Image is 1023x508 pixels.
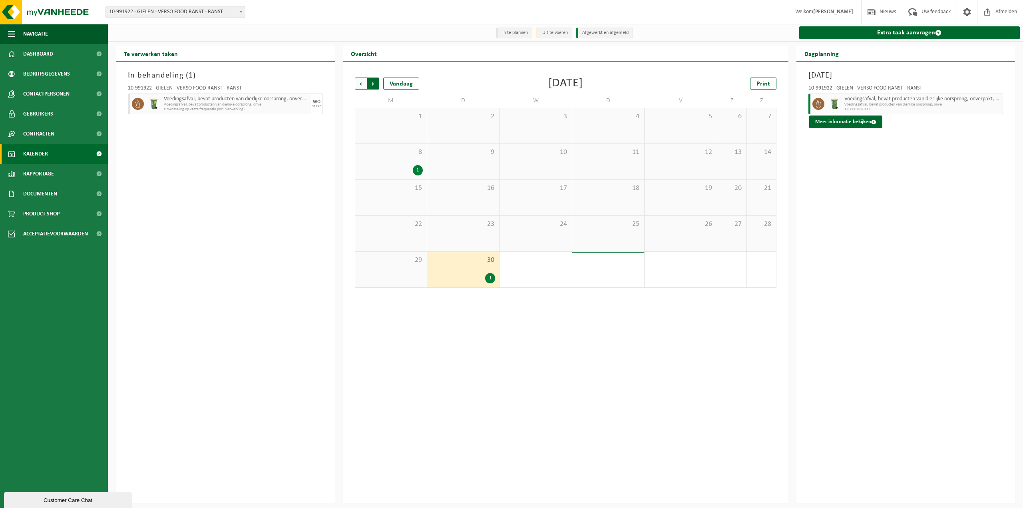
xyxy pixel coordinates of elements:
span: Voedingsafval, bevat producten van dierlijke oorsprong, onverpakt, categorie 3 [164,96,309,102]
span: 21 [751,184,772,193]
span: 4 [576,112,640,121]
span: Navigatie [23,24,48,44]
span: Rapportage [23,164,54,184]
span: 30 [431,256,495,265]
a: Print [750,78,776,90]
td: W [500,94,572,108]
div: Vandaag [383,78,419,90]
iframe: chat widget [4,490,133,508]
h2: Te verwerken taken [116,46,186,61]
span: Gebruikers [23,104,53,124]
div: WO [313,100,320,104]
div: 31/12 [312,104,321,108]
span: Voedingsafval, bevat producten van dierlijke oorsprong, onve [164,102,309,107]
li: Uit te voeren [536,28,572,38]
span: 1 [189,72,193,80]
td: D [572,94,645,108]
span: Bedrijfsgegevens [23,64,70,84]
span: 8 [359,148,423,157]
span: 3 [504,112,567,121]
span: 5 [649,112,713,121]
td: V [645,94,717,108]
span: 10-991922 - GIELEN - VERSO FOOD RANST - RANST [106,6,245,18]
div: 10-991922 - GIELEN - VERSO FOOD RANST - RANST [808,86,1003,94]
span: Contactpersonen [23,84,70,104]
strong: [PERSON_NAME] [813,9,853,15]
h2: Dagplanning [796,46,847,61]
span: 7 [751,112,772,121]
li: Afgewerkt en afgemeld [576,28,633,38]
span: 11 [576,148,640,157]
h3: In behandeling ( ) [128,70,323,82]
span: 17 [504,184,567,193]
span: Dashboard [23,44,53,64]
span: T250002826113 [844,107,1001,112]
span: 29 [359,256,423,265]
span: 24 [504,220,567,229]
span: 25 [576,220,640,229]
span: Contracten [23,124,54,144]
span: 15 [359,184,423,193]
span: Omwisseling op vaste frequentie (incl. verwerking) [164,107,309,112]
span: Voedingsafval, bevat producten van dierlijke oorsprong, onve [844,102,1001,107]
li: In te plannen [496,28,532,38]
span: 2 [431,112,495,121]
span: 23 [431,220,495,229]
td: D [427,94,500,108]
div: 10-991922 - GIELEN - VERSO FOOD RANST - RANST [128,86,323,94]
span: Product Shop [23,204,60,224]
h3: [DATE] [808,70,1003,82]
span: Vorige [355,78,367,90]
span: 14 [751,148,772,157]
button: Meer informatie bekijken [809,116,882,128]
a: Extra taak aanvragen [799,26,1020,39]
span: 20 [721,184,742,193]
span: 28 [751,220,772,229]
span: Documenten [23,184,57,204]
span: 18 [576,184,640,193]
span: 19 [649,184,713,193]
span: 6 [721,112,742,121]
span: 12 [649,148,713,157]
span: 1 [359,112,423,121]
div: 1 [413,165,423,175]
td: Z [717,94,747,108]
div: [DATE] [548,78,583,90]
span: 13 [721,148,742,157]
span: 27 [721,220,742,229]
td: M [355,94,427,108]
span: 10 [504,148,567,157]
span: Voedingsafval, bevat producten van dierlijke oorsprong, onverpakt, categorie 3 [844,96,1001,102]
img: WB-0140-HPE-GN-50 [148,98,160,110]
span: 26 [649,220,713,229]
span: Print [756,81,770,87]
span: 9 [431,148,495,157]
h2: Overzicht [343,46,385,61]
span: Volgende [367,78,379,90]
span: Acceptatievoorwaarden [23,224,88,244]
img: WB-0140-HPE-GN-50 [828,98,840,110]
td: Z [747,94,776,108]
span: 16 [431,184,495,193]
span: Kalender [23,144,48,164]
div: 1 [485,273,495,283]
span: 22 [359,220,423,229]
